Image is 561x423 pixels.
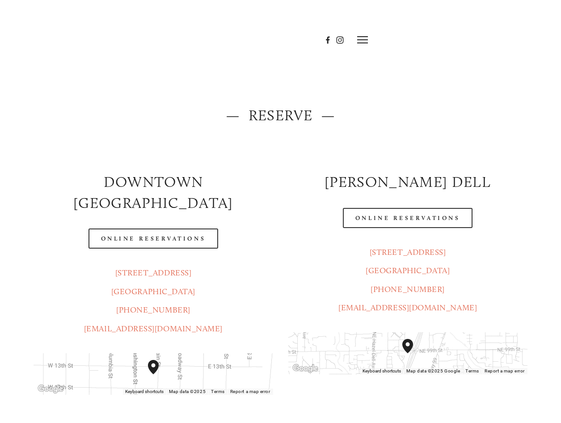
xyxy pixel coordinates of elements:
[371,284,445,294] a: [PHONE_NUMBER]
[291,363,320,374] a: Open this area in Google Maps (opens a new window)
[116,305,190,315] a: [PHONE_NUMBER]
[34,105,527,126] h2: — Reserve —
[485,368,525,373] a: Report a map error
[211,389,225,394] a: Terms
[230,389,270,394] a: Report a map error
[288,172,527,193] h2: [PERSON_NAME] DELL
[343,208,472,228] a: Online Reservations
[148,360,169,389] div: Amaro's Table 1220 Main Street vancouver, United States
[34,172,273,213] h2: Downtown [GEOGRAPHIC_DATA]
[36,383,65,395] a: Open this area in Google Maps (opens a new window)
[406,368,460,373] span: Map data ©2025 Google
[465,368,479,373] a: Terms
[402,339,424,368] div: Amaro's Table 816 Northeast 98th Circle Vancouver, WA, 98665, United States
[291,363,320,374] img: Google
[363,368,401,374] button: Keyboard shortcuts
[169,389,206,394] span: Map data ©2025
[89,228,218,249] a: Online Reservations
[111,287,195,296] a: [GEOGRAPHIC_DATA]
[338,303,477,313] a: [EMAIL_ADDRESS][DOMAIN_NAME]
[36,383,65,395] img: Google
[370,247,446,257] a: [STREET_ADDRESS]
[125,389,164,395] button: Keyboard shortcuts
[366,266,450,275] a: [GEOGRAPHIC_DATA]
[115,268,192,278] a: [STREET_ADDRESS]
[84,324,223,334] a: [EMAIL_ADDRESS][DOMAIN_NAME]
